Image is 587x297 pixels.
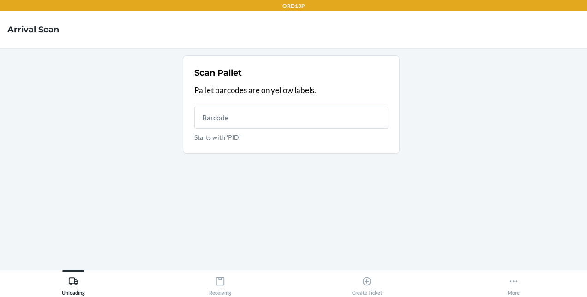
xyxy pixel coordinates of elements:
[293,270,440,296] button: Create Ticket
[194,84,388,96] p: Pallet barcodes are on yellow labels.
[440,270,587,296] button: More
[194,107,388,129] input: Starts with 'PID'
[194,67,242,79] h2: Scan Pallet
[194,132,388,142] p: Starts with 'PID'
[209,273,231,296] div: Receiving
[7,24,59,36] h4: Arrival Scan
[352,273,382,296] div: Create Ticket
[62,273,85,296] div: Unloading
[282,2,305,10] p: ORD13P
[147,270,293,296] button: Receiving
[508,273,520,296] div: More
